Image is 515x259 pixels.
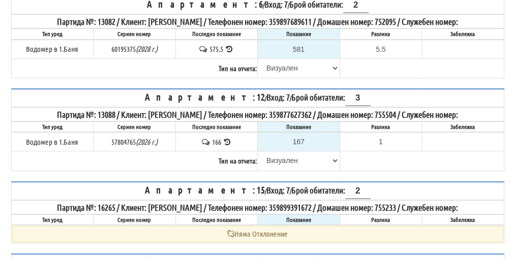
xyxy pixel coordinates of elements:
th: Показание [258,28,340,39]
th: Разлика [340,214,422,225]
th: Разлика [340,121,422,132]
td: Водомер в 1.Баня [11,40,94,59]
th: / / [11,182,504,200]
span: 575.5 [209,44,223,53]
th: Последно показание [175,28,258,39]
th: / / [11,89,504,107]
span: История на показанията [223,137,232,146]
span: Апартамент: 12 [145,91,265,103]
th: Показание [258,214,340,225]
th: Сериен номер [94,28,176,39]
b: Тип на отчета: [219,156,257,165]
div: Партида №: 13082 / Клиент: [PERSON_NAME] / Телефонен номер: 359897689611 / Домашен номер: 752095 ... [12,15,503,27]
th: Разлика [340,28,422,39]
th: Тип уред [11,28,94,39]
td: 57804765 [94,132,176,151]
th: Последно показание [175,121,258,132]
div: Няма Oтклонение [12,226,503,242]
td: 60195375 [94,40,176,59]
th: Тип уред [11,214,94,225]
span: Брой обитатели: [291,92,371,102]
span: 166 [212,137,221,146]
th: Сериен номер [94,214,176,225]
b: Тип на отчета: [219,63,257,73]
div: Партида №: 16265 / Клиент: [PERSON_NAME] / Телефонен номер: 359899391672 / Домашен номер: 755233 ... [12,201,503,213]
th: Тип уред [11,121,94,132]
th: Последно показание [175,214,258,225]
span: Вход: 7 [266,185,290,195]
span: Вход: 7 [266,92,290,102]
th: Показание [258,121,340,132]
div: Партида №: 13088 / Клиент: [PERSON_NAME] / Телефонен номер: 359877627362 / Домашен номер: 755504 ... [12,108,503,120]
span: История на забележките [200,137,211,146]
i: Метрологична годност до 2028г. [136,44,158,53]
i: Метрологична годност до 2026г. [136,137,158,146]
th: Забележка [422,121,504,132]
th: Забележка [422,28,504,39]
th: Сериен номер [94,121,176,132]
span: Апартамент: 15 [145,184,265,196]
span: История на показанията [225,44,234,53]
th: Забележка [422,214,504,225]
td: Водомер в 1.Баня [11,132,94,151]
span: История на забележките [198,44,209,53]
span: Брой обитатели: [291,185,371,195]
